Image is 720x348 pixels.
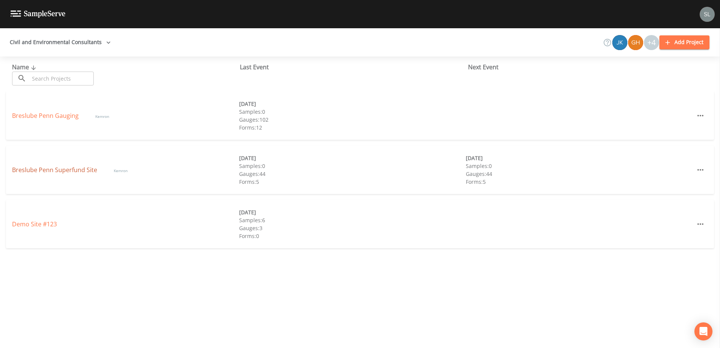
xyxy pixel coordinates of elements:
div: Forms: 12 [239,124,466,131]
div: [DATE] [466,154,693,162]
div: Samples: 0 [239,162,466,170]
a: Demo Site #123 [12,220,57,228]
img: 2d48fcb9f561342feec4a9ba05b030c0 [700,7,715,22]
img: 383e01d3c66e760ef34328562a06965d [628,35,643,50]
div: Next Event [468,63,696,72]
div: Forms: 5 [239,178,466,186]
div: +4 [644,35,659,50]
button: Civil and Environmental Consultants [7,35,114,49]
div: Gauges: 44 [239,170,466,178]
div: Forms: 5 [466,178,693,186]
div: Open Intercom Messenger [694,322,712,340]
img: f4a472379a0e7e090a5d0fab73839b91 [612,35,627,50]
div: [DATE] [239,208,466,216]
div: Forms: 0 [239,232,466,240]
div: Gauges: 102 [239,116,466,124]
div: Greg Healy [628,35,644,50]
a: Breslube Penn Gauging [12,111,80,120]
a: Breslube Penn Superfund Site [12,166,99,174]
div: Gauges: 3 [239,224,466,232]
div: Last Event [240,63,468,72]
div: [DATE] [239,154,466,162]
button: Add Project [659,35,709,49]
div: Samples: 6 [239,216,466,224]
span: Kemron [114,168,128,173]
div: Samples: 0 [466,162,693,170]
img: logo [11,11,66,18]
input: Search Projects [29,72,94,85]
span: Kemron [95,114,109,119]
span: Name [12,63,38,71]
div: Joshua Krieger [612,35,628,50]
div: Gauges: 44 [466,170,693,178]
div: [DATE] [239,100,466,108]
div: Samples: 0 [239,108,466,116]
